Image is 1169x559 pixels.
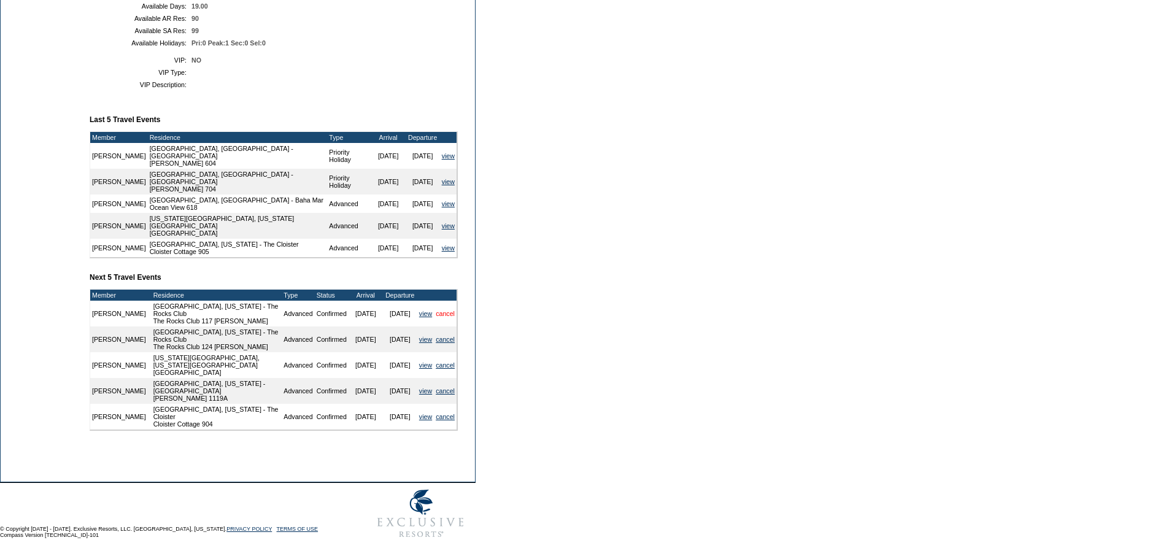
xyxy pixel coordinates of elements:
[191,15,199,22] span: 90
[442,244,455,252] a: view
[327,132,371,143] td: Type
[371,213,406,239] td: [DATE]
[95,69,187,76] td: VIP Type:
[349,352,383,378] td: [DATE]
[442,200,455,207] a: view
[148,132,328,143] td: Residence
[148,213,328,239] td: [US_STATE][GEOGRAPHIC_DATA], [US_STATE][GEOGRAPHIC_DATA] [GEOGRAPHIC_DATA]
[282,301,314,326] td: Advanced
[442,222,455,229] a: view
[349,290,383,301] td: Arrival
[349,378,383,404] td: [DATE]
[315,301,349,326] td: Confirmed
[152,352,282,378] td: [US_STATE][GEOGRAPHIC_DATA], [US_STATE][GEOGRAPHIC_DATA] [GEOGRAPHIC_DATA]
[383,378,417,404] td: [DATE]
[383,301,417,326] td: [DATE]
[90,301,148,326] td: [PERSON_NAME]
[436,413,455,420] a: cancel
[419,310,432,317] a: view
[148,169,328,195] td: [GEOGRAPHIC_DATA], [GEOGRAPHIC_DATA] - [GEOGRAPHIC_DATA] [PERSON_NAME] 704
[191,27,199,34] span: 99
[90,326,148,352] td: [PERSON_NAME]
[406,143,440,169] td: [DATE]
[315,378,349,404] td: Confirmed
[349,404,383,430] td: [DATE]
[327,195,371,213] td: Advanced
[148,195,328,213] td: [GEOGRAPHIC_DATA], [GEOGRAPHIC_DATA] - Baha Mar Ocean View 618
[327,213,371,239] td: Advanced
[152,404,282,430] td: [GEOGRAPHIC_DATA], [US_STATE] - The Cloister Cloister Cottage 904
[349,301,383,326] td: [DATE]
[90,115,160,124] b: Last 5 Travel Events
[191,39,266,47] span: Pri:0 Peak:1 Sec:0 Sel:0
[315,326,349,352] td: Confirmed
[90,404,148,430] td: [PERSON_NAME]
[383,404,417,430] td: [DATE]
[406,132,440,143] td: Departure
[90,195,148,213] td: [PERSON_NAME]
[95,81,187,88] td: VIP Description:
[90,213,148,239] td: [PERSON_NAME]
[419,361,432,369] a: view
[406,169,440,195] td: [DATE]
[406,195,440,213] td: [DATE]
[327,143,371,169] td: Priority Holiday
[371,239,406,257] td: [DATE]
[95,39,187,47] td: Available Holidays:
[152,290,282,301] td: Residence
[436,387,455,395] a: cancel
[327,169,371,195] td: Priority Holiday
[152,378,282,404] td: [GEOGRAPHIC_DATA], [US_STATE] - [GEOGRAPHIC_DATA] [PERSON_NAME] 1119A
[90,239,148,257] td: [PERSON_NAME]
[315,290,349,301] td: Status
[442,152,455,160] a: view
[349,326,383,352] td: [DATE]
[191,56,201,64] span: NO
[282,352,314,378] td: Advanced
[406,213,440,239] td: [DATE]
[442,178,455,185] a: view
[366,483,476,544] img: Exclusive Resorts
[191,2,208,10] span: 19.00
[95,15,187,22] td: Available AR Res:
[282,326,314,352] td: Advanced
[90,352,148,378] td: [PERSON_NAME]
[90,143,148,169] td: [PERSON_NAME]
[419,387,432,395] a: view
[152,301,282,326] td: [GEOGRAPHIC_DATA], [US_STATE] - The Rocks Club The Rocks Club 117 [PERSON_NAME]
[90,169,148,195] td: [PERSON_NAME]
[436,310,455,317] a: cancel
[406,239,440,257] td: [DATE]
[327,239,371,257] td: Advanced
[95,2,187,10] td: Available Days:
[148,143,328,169] td: [GEOGRAPHIC_DATA], [GEOGRAPHIC_DATA] - [GEOGRAPHIC_DATA] [PERSON_NAME] 604
[90,290,148,301] td: Member
[282,290,314,301] td: Type
[436,361,455,369] a: cancel
[371,195,406,213] td: [DATE]
[371,169,406,195] td: [DATE]
[383,326,417,352] td: [DATE]
[95,27,187,34] td: Available SA Res:
[436,336,455,343] a: cancel
[371,143,406,169] td: [DATE]
[277,526,318,532] a: TERMS OF USE
[95,56,187,64] td: VIP:
[419,336,432,343] a: view
[371,132,406,143] td: Arrival
[148,239,328,257] td: [GEOGRAPHIC_DATA], [US_STATE] - The Cloister Cloister Cottage 905
[315,404,349,430] td: Confirmed
[90,273,161,282] b: Next 5 Travel Events
[282,404,314,430] td: Advanced
[383,352,417,378] td: [DATE]
[383,290,417,301] td: Departure
[90,132,148,143] td: Member
[282,378,314,404] td: Advanced
[152,326,282,352] td: [GEOGRAPHIC_DATA], [US_STATE] - The Rocks Club The Rocks Club 124 [PERSON_NAME]
[315,352,349,378] td: Confirmed
[226,526,272,532] a: PRIVACY POLICY
[419,413,432,420] a: view
[90,378,148,404] td: [PERSON_NAME]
